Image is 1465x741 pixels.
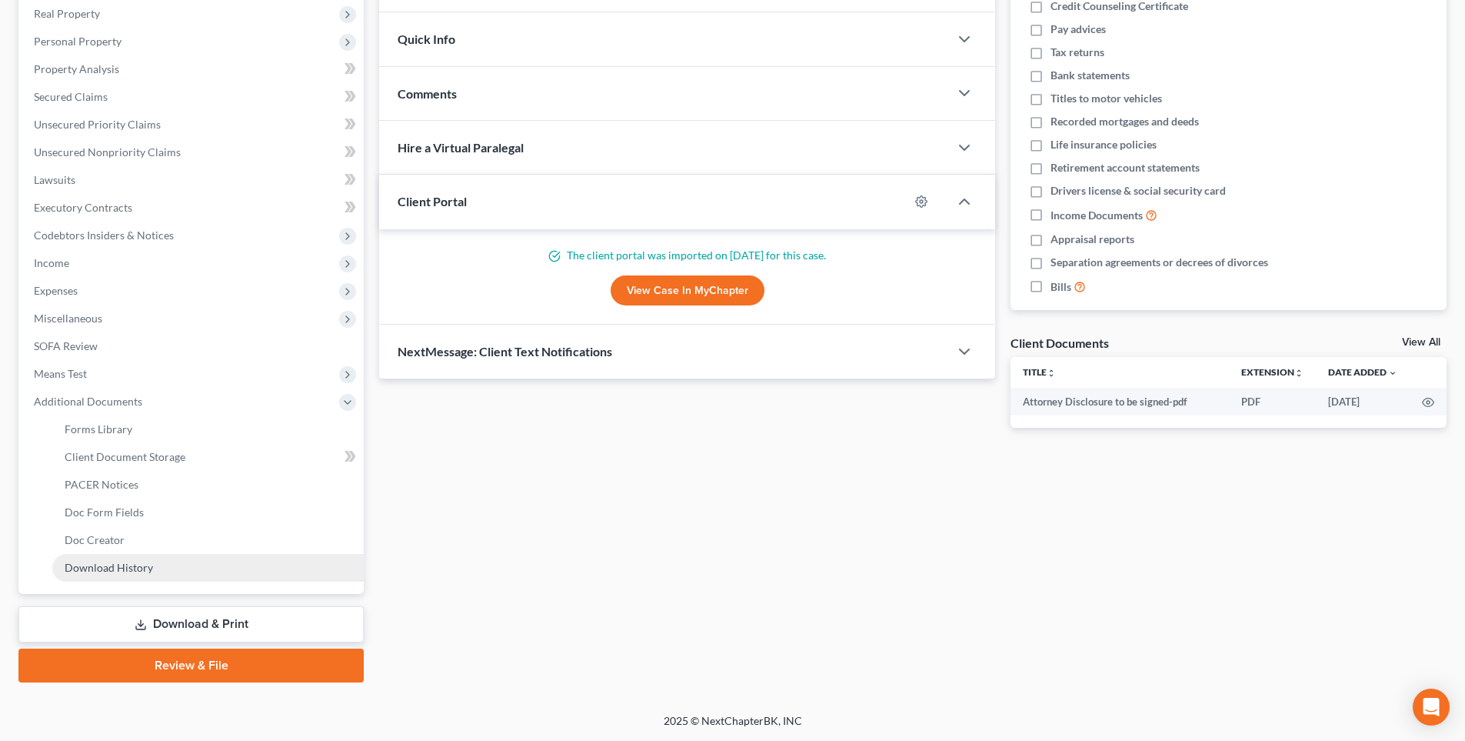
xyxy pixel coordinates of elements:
[52,443,364,471] a: Client Document Storage
[1050,68,1130,83] span: Bank statements
[22,55,364,83] a: Property Analysis
[34,118,161,131] span: Unsecured Priority Claims
[1294,369,1304,378] i: unfold_more
[398,248,977,263] p: The client portal was imported on [DATE] for this case.
[52,471,364,499] a: PACER Notices
[34,90,108,103] span: Secured Claims
[52,526,364,554] a: Doc Creator
[34,256,69,269] span: Income
[1050,114,1199,129] span: Recorded mortgages and deeds
[1402,337,1440,348] a: View All
[22,194,364,222] a: Executory Contracts
[1050,279,1071,295] span: Bills
[1050,183,1226,199] span: Drivers license & social security card
[1413,689,1450,726] div: Open Intercom Messenger
[22,83,364,111] a: Secured Claims
[34,201,132,214] span: Executory Contracts
[34,339,98,352] span: SOFA Review
[1023,366,1056,378] a: Titleunfold_more
[1050,160,1200,175] span: Retirement account statements
[398,194,467,209] span: Client Portal
[1050,137,1157,152] span: Life insurance policies
[52,554,364,582] a: Download History
[22,111,364,139] a: Unsecured Priority Claims
[22,139,364,166] a: Unsecured Nonpriority Claims
[1050,22,1106,37] span: Pay advices
[1050,45,1104,60] span: Tax returns
[1050,232,1134,247] span: Appraisal reports
[398,86,457,101] span: Comments
[22,332,364,360] a: SOFA Review
[34,7,100,20] span: Real Property
[1050,255,1268,270] span: Separation agreements or decrees of divorces
[65,561,153,574] span: Download History
[1388,369,1397,378] i: expand_more
[1316,388,1410,416] td: [DATE]
[295,713,1171,741] div: 2025 © NextChapterBK, INC
[18,606,364,643] a: Download & Print
[65,478,138,491] span: PACER Notices
[52,416,364,443] a: Forms Library
[34,145,181,159] span: Unsecured Nonpriority Claims
[34,312,102,325] span: Miscellaneous
[34,367,87,380] span: Means Test
[398,140,524,155] span: Hire a Virtual Paralegal
[398,32,455,46] span: Quick Info
[18,649,364,683] a: Review & File
[611,275,764,306] a: View Case in MyChapter
[65,533,125,546] span: Doc Creator
[1328,366,1397,378] a: Date Added expand_more
[1241,366,1304,378] a: Extensionunfold_more
[34,35,122,48] span: Personal Property
[1229,388,1316,416] td: PDF
[34,229,174,242] span: Codebtors Insiders & Notices
[34,173,75,186] span: Lawsuits
[1050,208,1143,223] span: Income Documents
[65,506,144,519] span: Doc Form Fields
[34,284,78,297] span: Expenses
[22,166,364,194] a: Lawsuits
[34,62,119,75] span: Property Analysis
[398,344,612,359] span: NextMessage: Client Text Notifications
[65,450,185,463] span: Client Document Storage
[1047,369,1056,378] i: unfold_more
[1050,91,1162,106] span: Titles to motor vehicles
[34,395,142,408] span: Additional Documents
[52,499,364,526] a: Doc Form Fields
[1011,388,1229,416] td: Attorney Disclosure to be signed-pdf
[65,422,132,436] span: Forms Library
[1011,335,1109,351] div: Client Documents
